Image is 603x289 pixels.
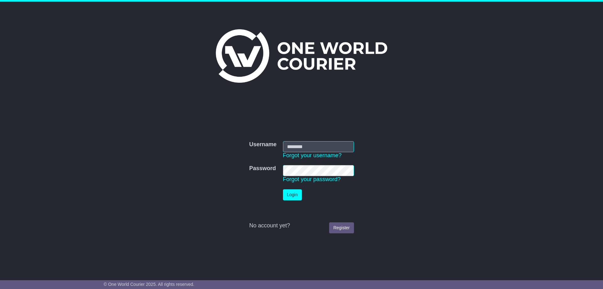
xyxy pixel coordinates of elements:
button: Login [283,189,302,200]
span: © One World Courier 2025. All rights reserved. [104,282,194,287]
img: One World [216,29,387,83]
label: Username [249,141,276,148]
a: Forgot your username? [283,152,342,158]
a: Register [329,222,354,233]
a: Forgot your password? [283,176,341,182]
label: Password [249,165,276,172]
div: No account yet? [249,222,354,229]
